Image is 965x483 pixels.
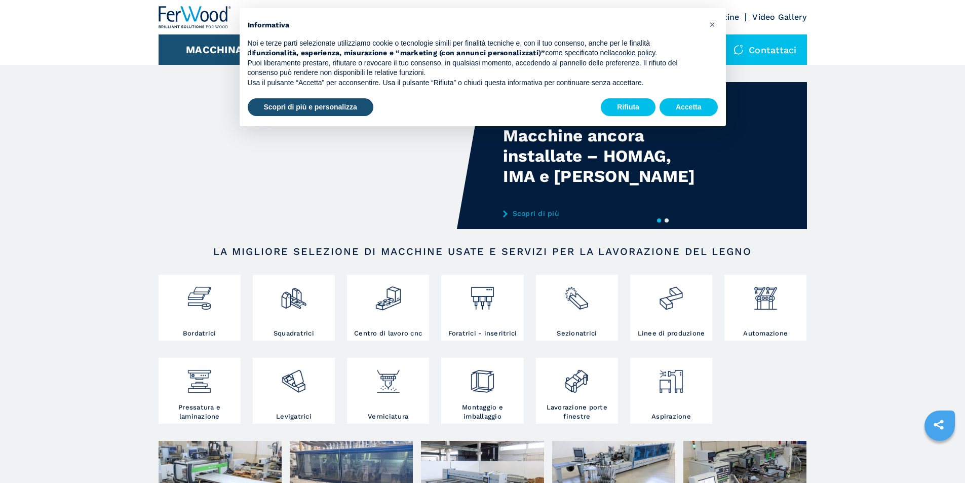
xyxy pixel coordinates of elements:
[723,34,807,65] div: Contattaci
[660,98,718,117] button: Accetta
[253,358,335,424] a: Levigatrici
[368,412,408,421] h3: Verniciatura
[280,277,307,312] img: squadratrici_2.png
[448,329,517,338] h3: Foratrici - inseritrici
[651,412,691,421] h3: Aspirazione
[444,403,521,421] h3: Montaggio e imballaggio
[469,277,496,312] img: foratrici_inseritrici_2.png
[724,275,806,341] a: Automazione
[441,275,523,341] a: Foratrici - inseritrici
[186,360,213,395] img: pressa-strettoia.png
[248,98,373,117] button: Scopri di più e personalizza
[743,329,788,338] h3: Automazione
[630,358,712,424] a: Aspirazione
[658,360,684,395] img: aspirazione_1.png
[752,12,806,22] a: Video Gallery
[469,360,496,395] img: montaggio_imballaggio_2.png
[186,44,253,56] button: Macchinari
[183,329,216,338] h3: Bordatrici
[354,329,422,338] h3: Centro di lavoro cnc
[665,218,669,222] button: 2
[563,277,590,312] img: sezionatrici_2.png
[347,275,429,341] a: Centro di lavoro cnc
[441,358,523,424] a: Montaggio e imballaggio
[159,82,483,229] video: Your browser does not support the video tag.
[375,277,402,312] img: centro_di_lavoro_cnc_2.png
[248,58,702,78] p: Puoi liberamente prestare, rifiutare o revocare il tuo consenso, in qualsiasi momento, accedendo ...
[538,403,615,421] h3: Lavorazione porte finestre
[186,277,213,312] img: bordatrici_1.png
[280,360,307,395] img: levigatrici_2.png
[536,275,618,341] a: Sezionatrici
[347,358,429,424] a: Verniciatura
[638,329,705,338] h3: Linee di produzione
[922,437,957,475] iframe: Chat
[709,18,715,30] span: ×
[503,209,702,217] a: Scopri di più
[601,98,655,117] button: Rifiuta
[161,403,238,421] h3: Pressatura e laminazione
[253,275,335,341] a: Squadratrici
[159,358,241,424] a: Pressatura e laminazione
[658,277,684,312] img: linee_di_produzione_2.png
[557,329,597,338] h3: Sezionatrici
[276,412,312,421] h3: Levigatrici
[752,277,779,312] img: automazione.png
[657,218,661,222] button: 1
[253,49,545,57] strong: funzionalità, esperienza, misurazione e “marketing (con annunci personalizzati)”
[191,245,775,257] h2: LA MIGLIORE SELEZIONE DI MACCHINE USATE E SERVIZI PER LA LAVORAZIONE DEL LEGNO
[248,20,702,30] h2: Informativa
[926,412,951,437] a: sharethis
[375,360,402,395] img: verniciatura_1.png
[248,78,702,88] p: Usa il pulsante “Accetta” per acconsentire. Usa il pulsante “Rifiuta” o chiudi questa informativa...
[248,39,702,58] p: Noi e terze parti selezionate utilizziamo cookie o tecnologie simili per finalità tecniche e, con...
[159,6,231,28] img: Ferwood
[536,358,618,424] a: Lavorazione porte finestre
[159,275,241,341] a: Bordatrici
[630,275,712,341] a: Linee di produzione
[705,16,721,32] button: Chiudi questa informativa
[615,49,655,57] a: cookie policy
[563,360,590,395] img: lavorazione_porte_finestre_2.png
[274,329,314,338] h3: Squadratrici
[734,45,744,55] img: Contattaci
